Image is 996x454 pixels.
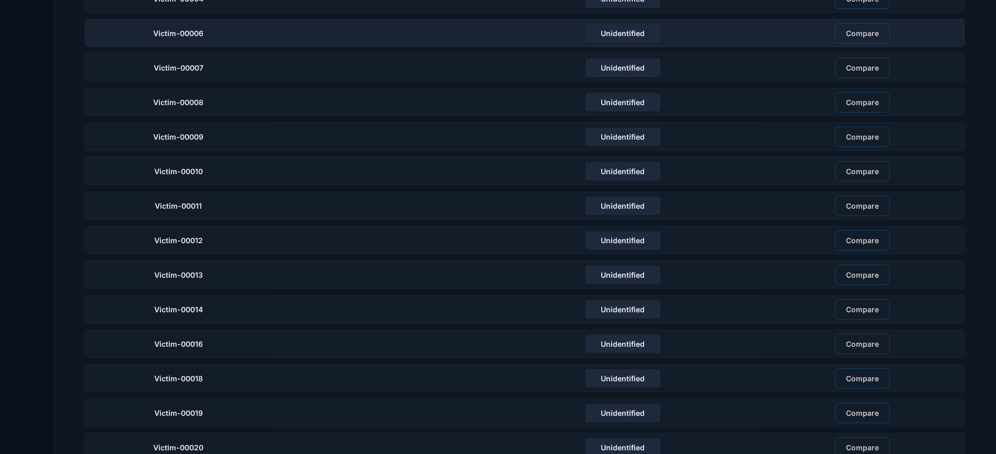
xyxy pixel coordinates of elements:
[846,236,879,245] span: Compare
[154,408,203,417] span: Victim-00019
[835,403,890,423] button: Compare
[153,29,203,38] span: Victim-00006
[835,265,890,285] button: Compare
[154,305,203,314] span: Victim-00014
[154,339,203,348] span: Victim-00016
[835,92,890,112] button: Compare
[601,201,645,210] span: Unidentified
[601,98,645,107] span: Unidentified
[835,196,890,216] button: Compare
[846,408,879,417] span: Compare
[846,339,879,348] span: Compare
[155,201,202,210] span: Victim-00011
[154,236,203,245] span: Victim-00012
[835,127,890,147] button: Compare
[601,270,645,279] span: Unidentified
[153,443,203,452] span: Victim-00020
[601,167,645,176] span: Unidentified
[154,63,203,72] span: Victim-00007
[846,167,879,176] span: Compare
[835,161,890,181] button: Compare
[601,63,645,72] span: Unidentified
[835,334,890,354] button: Compare
[835,23,890,43] button: Compare
[835,230,890,251] button: Compare
[601,305,645,314] span: Unidentified
[601,132,645,141] span: Unidentified
[153,132,203,141] span: Victim-00009
[601,339,645,348] span: Unidentified
[835,299,890,320] button: Compare
[601,236,645,245] span: Unidentified
[601,443,645,452] span: Unidentified
[154,374,203,383] span: Victim-00018
[835,58,890,78] button: Compare
[846,443,879,452] span: Compare
[835,368,890,389] button: Compare
[846,270,879,279] span: Compare
[846,374,879,383] span: Compare
[154,270,203,279] span: Victim-00013
[846,201,879,210] span: Compare
[846,132,879,141] span: Compare
[601,29,645,38] span: Unidentified
[846,63,879,72] span: Compare
[601,374,645,383] span: Unidentified
[846,29,879,38] span: Compare
[846,98,879,107] span: Compare
[154,167,203,176] span: Victim-00010
[601,408,645,417] span: Unidentified
[153,98,203,107] span: Victim-00008
[846,305,879,314] span: Compare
